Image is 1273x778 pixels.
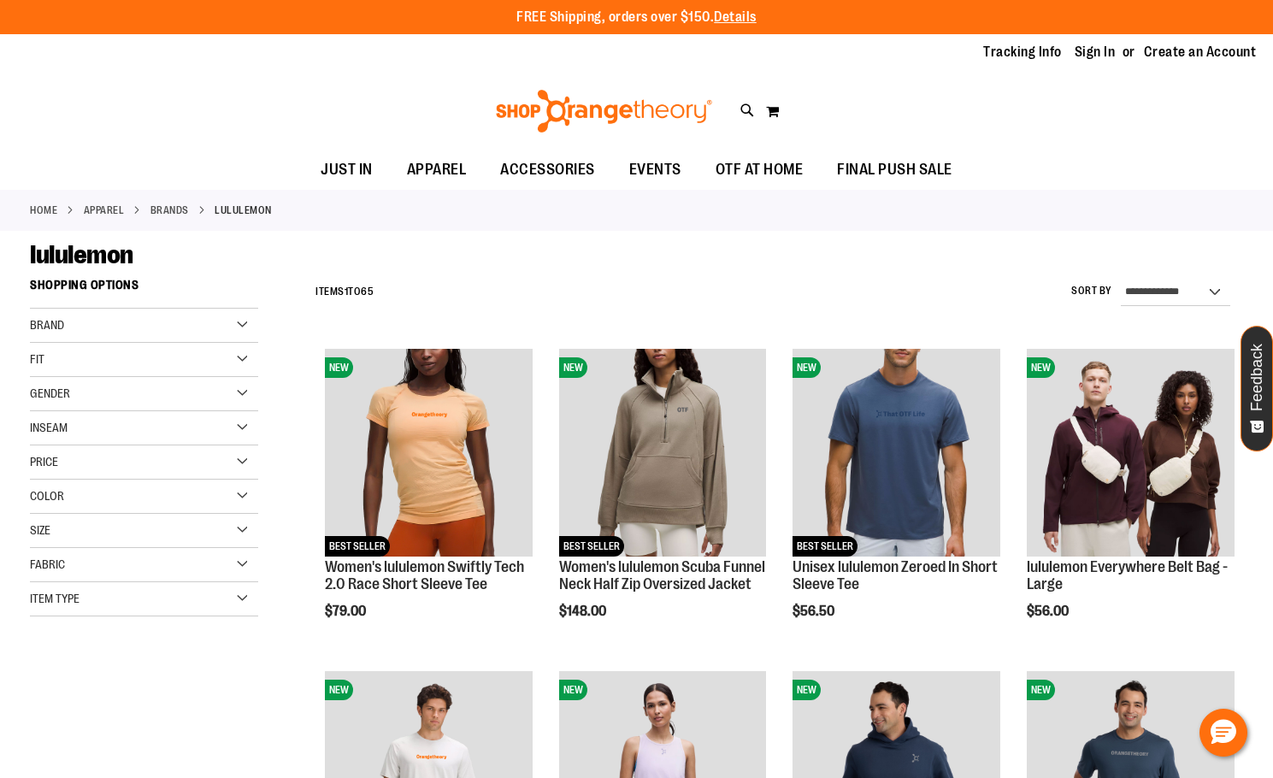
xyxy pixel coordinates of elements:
span: $148.00 [559,604,609,619]
span: FINAL PUSH SALE [837,150,952,189]
a: Sign In [1075,43,1116,62]
span: Brand [30,318,64,332]
a: ACCESSORIES [483,150,612,190]
p: FREE Shipping, orders over $150. [516,8,757,27]
a: Unisex lululemon Zeroed In Short Sleeve Tee [793,558,998,592]
a: JUST IN [304,150,390,190]
span: JUST IN [321,150,373,189]
a: Tracking Info [983,43,1062,62]
span: Price [30,455,58,469]
span: NEW [793,357,821,378]
a: APPAREL [390,150,484,189]
img: Women's lululemon Swiftly Tech 2.0 Race Short Sleeve Tee [325,349,533,557]
div: product [316,340,541,662]
a: Unisex lululemon Zeroed In Short Sleeve TeeNEWBEST SELLER [793,349,1000,559]
span: NEW [325,357,353,378]
img: Unisex lululemon Zeroed In Short Sleeve Tee [793,349,1000,557]
span: BEST SELLER [325,536,390,557]
span: Size [30,523,50,537]
img: Women's lululemon Scuba Funnel Neck Half Zip Oversized Jacket [559,349,767,557]
span: Inseam [30,421,68,434]
span: $56.50 [793,604,837,619]
span: lululemon [30,240,133,269]
a: Women's lululemon Swiftly Tech 2.0 Race Short Sleeve TeeNEWBEST SELLER [325,349,533,559]
span: Fit [30,352,44,366]
div: product [1018,340,1243,662]
a: APPAREL [84,203,125,218]
span: NEW [325,680,353,700]
div: product [551,340,775,662]
img: lululemon Everywhere Belt Bag - Large [1027,349,1235,557]
span: OTF AT HOME [716,150,804,189]
span: Feedback [1249,344,1265,411]
a: FINAL PUSH SALE [820,150,969,190]
span: NEW [559,680,587,700]
strong: lululemon [215,203,272,218]
span: BEST SELLER [793,536,858,557]
a: OTF AT HOME [698,150,821,190]
span: 65 [361,286,374,298]
span: 1 [345,286,349,298]
button: Feedback - Show survey [1241,326,1273,451]
img: Shop Orangetheory [493,90,715,133]
span: EVENTS [629,150,681,189]
span: ACCESSORIES [500,150,595,189]
a: lululemon Everywhere Belt Bag - Large [1027,558,1228,592]
a: Women's lululemon Scuba Funnel Neck Half Zip Oversized JacketNEWBEST SELLER [559,349,767,559]
span: $79.00 [325,604,368,619]
a: Women's lululemon Swiftly Tech 2.0 Race Short Sleeve Tee [325,558,524,592]
span: Color [30,489,64,503]
a: Details [714,9,757,25]
a: BRANDS [150,203,189,218]
span: NEW [793,680,821,700]
a: Home [30,203,57,218]
strong: Shopping Options [30,270,258,309]
span: $56.00 [1027,604,1071,619]
a: Create an Account [1144,43,1257,62]
button: Hello, have a question? Let’s chat. [1199,709,1247,757]
div: product [784,340,1009,662]
span: Fabric [30,557,65,571]
span: BEST SELLER [559,536,624,557]
h2: Items to [315,279,374,305]
a: EVENTS [612,150,698,190]
span: NEW [1027,680,1055,700]
a: lululemon Everywhere Belt Bag - LargeNEW [1027,349,1235,559]
span: APPAREL [407,150,467,189]
span: Gender [30,386,70,400]
span: NEW [1027,357,1055,378]
a: Women's lululemon Scuba Funnel Neck Half Zip Oversized Jacket [559,558,765,592]
label: Sort By [1071,284,1112,298]
span: NEW [559,357,587,378]
span: Item Type [30,592,80,605]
